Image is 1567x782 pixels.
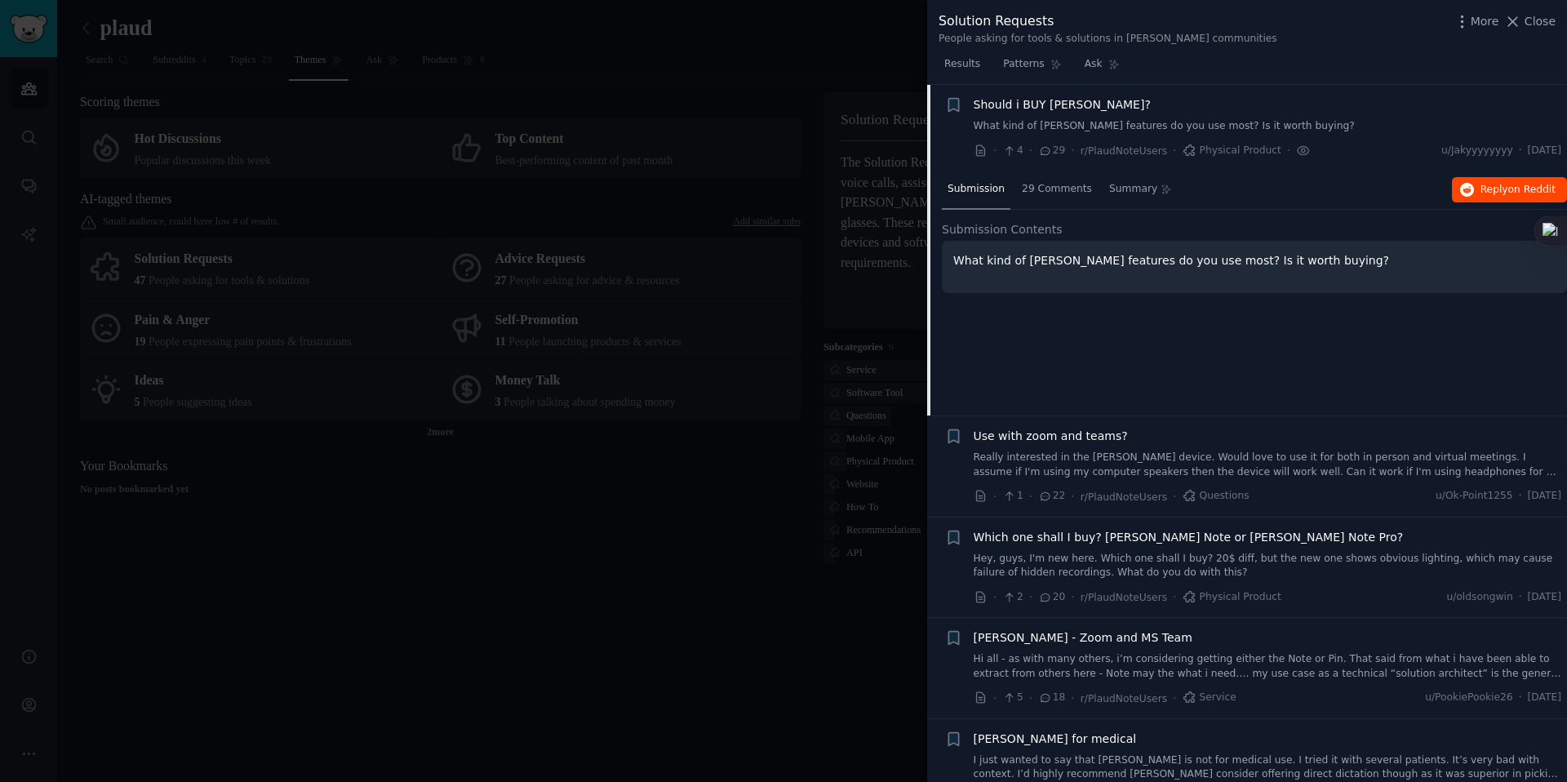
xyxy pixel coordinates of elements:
[993,142,997,159] span: ·
[1002,144,1023,158] span: 4
[1038,144,1065,158] span: 29
[974,629,1192,646] a: [PERSON_NAME] - Zoom and MS Team
[1183,144,1281,158] span: Physical Product
[1471,13,1499,30] span: More
[974,96,1151,113] a: Should i BUY [PERSON_NAME]?
[974,652,1562,681] a: Hi all - as with many others, i’m considering getting either the Note or Pin. That said from what...
[1287,142,1290,159] span: ·
[1528,590,1561,605] span: [DATE]
[1038,489,1065,504] span: 22
[1528,691,1561,705] span: [DATE]
[939,32,1277,47] div: People asking for tools & solutions in [PERSON_NAME] communities
[1071,142,1074,159] span: ·
[1528,489,1561,504] span: [DATE]
[1436,489,1513,504] span: u/Ok-Point1255
[1029,488,1032,505] span: ·
[974,119,1562,134] a: What kind of [PERSON_NAME] features do you use most? Is it worth buying?
[939,11,1277,32] div: Solution Requests
[1081,491,1167,503] span: r/PlaudNoteUsers
[1071,488,1074,505] span: ·
[1081,693,1167,704] span: r/PlaudNoteUsers
[1519,489,1522,504] span: ·
[974,731,1137,748] a: [PERSON_NAME] for medical
[1173,589,1176,606] span: ·
[974,451,1562,479] a: Really interested in the [PERSON_NAME] device. Would love to use it for both in person and virtua...
[1085,57,1103,72] span: Ask
[1002,489,1023,504] span: 1
[1109,182,1157,197] span: Summary
[974,753,1562,782] a: I just wanted to say that [PERSON_NAME] is not for medical use. I tried it with several patients....
[1079,51,1125,85] a: Ask
[974,428,1128,445] a: Use with zoom and teams?
[997,51,1067,85] a: Patterns
[1446,590,1512,605] span: u/oldsongwin
[1038,590,1065,605] span: 20
[1173,488,1176,505] span: ·
[993,690,997,707] span: ·
[1183,691,1236,705] span: Service
[1504,13,1556,30] button: Close
[1519,144,1522,158] span: ·
[1452,177,1567,203] button: Replyon Reddit
[974,529,1404,546] a: Which one shall I buy? [PERSON_NAME] Note or [PERSON_NAME] Note Pro?
[944,57,980,72] span: Results
[1480,183,1556,198] span: Reply
[1425,691,1512,705] span: u/PookiePookie26
[939,51,986,85] a: Results
[1071,690,1074,707] span: ·
[1003,57,1044,72] span: Patterns
[1002,590,1023,605] span: 2
[1022,182,1092,197] span: 29 Comments
[1528,144,1561,158] span: [DATE]
[1441,144,1513,158] span: u/Jakyyyyyyyy
[1519,691,1522,705] span: ·
[953,252,1556,269] p: What kind of [PERSON_NAME] features do you use most? Is it worth buying?
[1525,13,1556,30] span: Close
[1002,691,1023,705] span: 5
[1038,691,1065,705] span: 18
[1183,590,1281,605] span: Physical Product
[1081,145,1167,157] span: r/PlaudNoteUsers
[1183,489,1250,504] span: Questions
[993,488,997,505] span: ·
[1508,184,1556,195] span: on Reddit
[1071,589,1074,606] span: ·
[1029,589,1032,606] span: ·
[1081,592,1167,603] span: r/PlaudNoteUsers
[1173,142,1176,159] span: ·
[974,552,1562,580] a: Hey, guys, I'm new here. Which one shall I buy? 20$ diff, but the new one shows obvious lighting,...
[993,589,997,606] span: ·
[942,221,1063,238] span: Submission Contents
[1454,13,1499,30] button: More
[948,182,1005,197] span: Submission
[1029,690,1032,707] span: ·
[1519,590,1522,605] span: ·
[1029,142,1032,159] span: ·
[1173,690,1176,707] span: ·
